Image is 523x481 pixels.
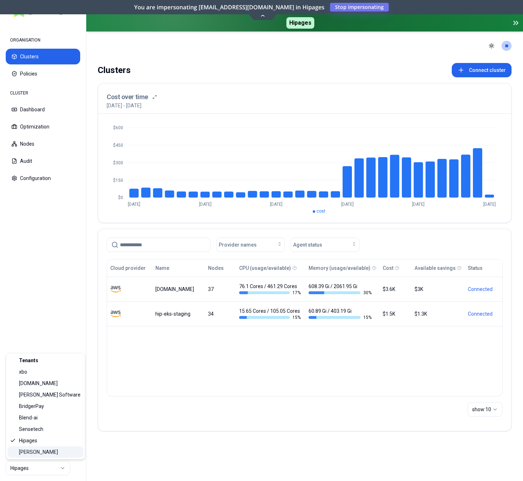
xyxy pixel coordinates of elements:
[19,437,37,444] span: Hipages
[19,380,58,387] span: [DOMAIN_NAME]
[19,448,58,456] span: [PERSON_NAME]
[19,403,44,410] span: BridgerPay
[19,414,38,421] span: Blend-ai
[19,426,43,433] span: Sensetech
[19,391,81,398] span: [PERSON_NAME] Software
[19,368,27,375] span: xbo
[8,355,83,366] div: Tenants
